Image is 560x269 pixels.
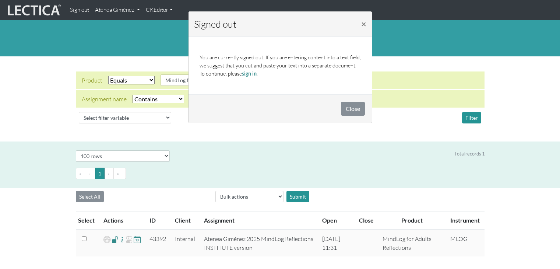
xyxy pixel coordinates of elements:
[355,14,372,34] button: Close
[341,102,365,116] button: Close
[361,18,366,29] span: ×
[194,17,236,31] h5: Signed out
[242,70,257,77] a: sign in
[200,53,361,77] p: You are currently signed out. If you are entering content into a text field, we suggest that you ...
